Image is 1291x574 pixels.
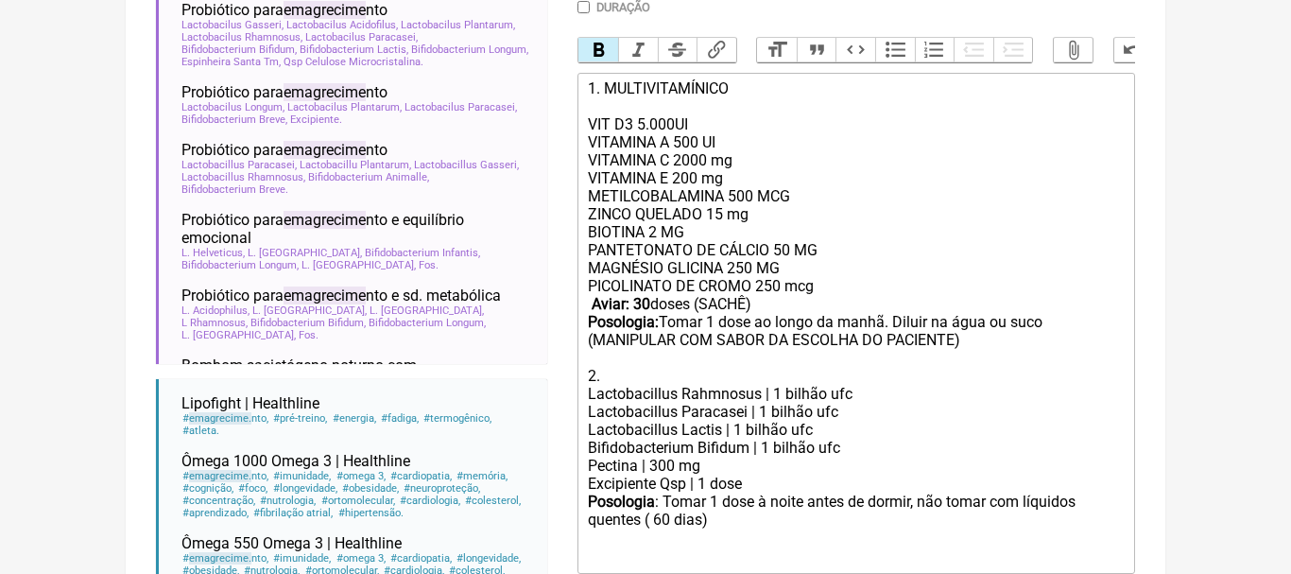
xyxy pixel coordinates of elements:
span: Espinheira Santa Tm [181,56,281,68]
span: imunidade [272,470,332,482]
div: : Tomar 1 dose à noite antes de dormir, não tomar com líquidos quentes ㅤ( 60 dias) [588,493,1125,566]
span: Probiótico para nto e sd. metabólica [181,287,501,304]
span: Lactobacillus Gasseri [414,159,519,171]
button: Heading [757,38,797,62]
span: omega 3 [335,470,386,482]
span: emagrecime [284,1,366,19]
span: neuroproteção [403,482,481,495]
span: longevidade [456,552,522,565]
span: fibrilação atrial [252,507,334,519]
span: Lactobacilus Paracasei [405,101,517,113]
span: Excipiente [290,113,342,126]
span: fadiga [380,412,420,425]
div: PANTETONATO DE CÁLCIO 50 MG MAGNÉSIO GLICINA 250 MG PICOLINATO DE CROMO 250 mcg doses (SACHÊ) Tom... [588,241,1125,385]
span: Lipofight | Healthline [181,394,319,412]
span: nto [181,470,269,482]
span: L. [GEOGRAPHIC_DATA] [181,329,296,341]
div: Bifidobacterium Bifidum | 1 bilhão ufc [588,439,1125,457]
span: cardiopatia [389,552,453,565]
span: Fos [419,259,439,271]
span: L. Acidophilus [181,304,250,317]
span: nutrologia [259,495,317,507]
span: emagrecime [189,552,251,565]
span: L Rhamnosus [181,317,248,329]
span: Bifidobacterium Breve [181,183,288,196]
span: Lactobacillus Rhamnosus [181,171,305,183]
strong: Posologia [588,493,655,511]
button: Increase Level [993,38,1033,62]
span: L. [GEOGRAPHIC_DATA] [301,259,416,271]
span: Probiótico para nto [181,1,387,19]
span: longevidade [271,482,337,495]
span: cardiologia [399,495,461,507]
span: memória [456,470,508,482]
button: Decrease Level [954,38,993,62]
span: termogênico [422,412,492,425]
span: Bifidobacterium Longum [181,259,299,271]
button: Bold [578,38,618,62]
div: Lactobacillus Rahmnosus | 1 bilhão ufc [588,385,1125,403]
span: emagrecime [284,287,366,304]
span: L. Helveticus [181,247,245,259]
span: Probiótico para nto [181,141,387,159]
button: Attach Files [1054,38,1093,62]
span: emagrecime [284,141,366,159]
button: Strikethrough [658,38,697,62]
span: Lactobacilus Gasseri [181,19,284,31]
span: L. [GEOGRAPHIC_DATA] [252,304,367,317]
span: Lactobacilus Paracasei [305,31,418,43]
span: Lactobacillus Paracasei [181,159,297,171]
div: Pectina | 300 mg [588,457,1125,475]
span: Bifidobacterium Breve [181,113,287,126]
button: Code [835,38,875,62]
span: Lactobacillu Plantarum [300,159,411,171]
div: BIOTINA 2 MG [588,223,1125,241]
div: Excipiente Qsp | 1 dose [588,475,1125,493]
button: Link [697,38,736,62]
div: 1. MULTIVITAMÍNICO VIT D3 5.000UI VITAMINA A 500 UI VITAMINA C 2000 mg VITAMINA E 200 mg METILCOB... [588,79,1125,223]
span: Qsp Celulose Microcristalina [284,56,423,68]
span: Ômega 1000 Omega 3 | Healthline [181,452,410,470]
span: Bombom sacietógeno noturno com [MEDICAL_DATA] [181,357,509,392]
span: colesterol [464,495,522,507]
span: Lactobacilus Longum [181,101,284,113]
button: Quote [797,38,836,62]
span: Lactobacilus Plantarum [401,19,515,31]
strong: Posologia: [588,313,659,331]
span: L. [GEOGRAPHIC_DATA] [248,247,362,259]
span: ortomolecular [319,495,395,507]
span: aprendizado [181,507,250,519]
strong: Aviar: 30 [592,295,650,313]
button: Undo [1114,38,1154,62]
span: Bifidobacterium Bifidum [181,43,297,56]
span: Ômega 550 Omega 3 | Healthline [181,534,402,552]
span: nto [181,412,269,425]
span: foco [237,482,268,495]
div: Lactobacillus Paracasei | 1 bilhão ufc [588,403,1125,421]
span: Bifidobacterium Animalle [308,171,429,183]
span: concentração [181,495,256,507]
span: emagrecime [284,211,366,229]
span: emagrecime [189,470,251,482]
span: nto [181,552,269,565]
span: cardiopatia [389,470,453,482]
div: Lactobacillus Lactis | 1 bilhão ufc [588,421,1125,439]
span: Bifidobacterium Infantis [365,247,480,259]
span: Probiótico para nto e equilíbrio emocional [181,211,532,247]
span: atleta [181,425,220,437]
span: Bifidobacterium Lactis [300,43,408,56]
span: Probiótico para nto [181,83,387,101]
span: Fos [299,329,318,341]
span: Bifidobacterium Bifidum [250,317,366,329]
span: cognição [181,482,234,495]
span: obesidade [341,482,400,495]
button: Numbers [915,38,955,62]
button: Bullets [875,38,915,62]
span: imunidade [272,552,332,565]
span: omega 3 [335,552,386,565]
span: L. [GEOGRAPHIC_DATA] [370,304,484,317]
span: emagrecime [189,412,251,425]
span: Bifidobacterium Longum [369,317,486,329]
span: pré-treino [272,412,328,425]
span: emagrecime [284,83,366,101]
